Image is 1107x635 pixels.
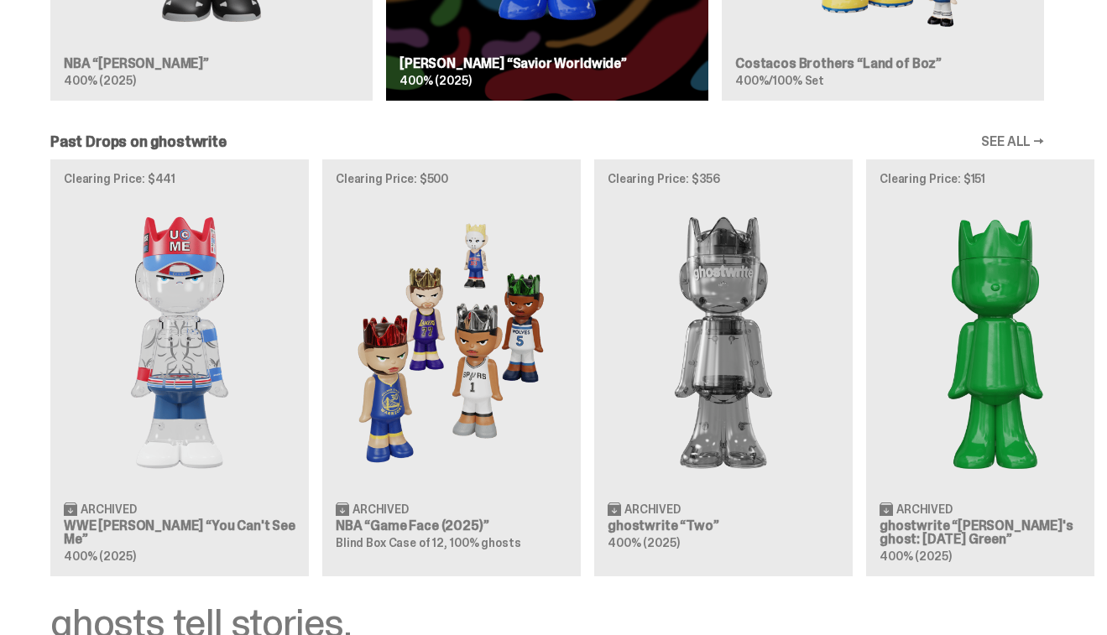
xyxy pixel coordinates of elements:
[608,198,839,487] img: Two
[64,173,295,185] p: Clearing Price: $441
[896,503,953,515] span: Archived
[608,173,839,185] p: Clearing Price: $356
[64,519,295,546] h3: WWE [PERSON_NAME] “You Can't See Me”
[624,503,681,515] span: Archived
[50,159,309,575] a: Clearing Price: $441 You Can't See Me Archived
[64,57,359,70] h3: NBA “[PERSON_NAME]”
[64,549,135,564] span: 400% (2025)
[336,198,567,487] img: Game Face (2025)
[352,503,409,515] span: Archived
[64,73,135,88] span: 400% (2025)
[336,173,567,185] p: Clearing Price: $500
[399,73,471,88] span: 400% (2025)
[608,535,679,550] span: 400% (2025)
[336,535,520,550] span: Blind Box Case of 12, 100% ghosts
[81,503,137,515] span: Archived
[336,519,567,533] h3: NBA “Game Face (2025)”
[50,134,227,149] h2: Past Drops on ghostwrite
[880,549,951,564] span: 400% (2025)
[735,57,1031,70] h3: Costacos Brothers “Land of Boz”
[399,57,695,70] h3: [PERSON_NAME] “Savior Worldwide”
[735,73,824,88] span: 400%/100% Set
[322,159,581,575] a: Clearing Price: $500 Game Face (2025) Archived
[981,135,1044,148] a: SEE ALL →
[594,159,853,575] a: Clearing Price: $356 Two Archived
[608,519,839,533] h3: ghostwrite “Two”
[64,198,295,487] img: You Can't See Me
